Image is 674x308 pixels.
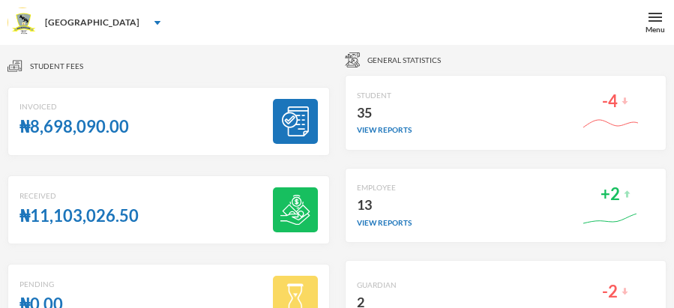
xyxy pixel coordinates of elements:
div: [GEOGRAPHIC_DATA] [45,16,139,29]
div: Menu [646,24,665,35]
div: ₦8,698,090.00 [19,112,129,142]
div: -4 [602,87,618,116]
div: 35 [357,101,412,125]
div: ₦11,103,026.50 [19,202,139,231]
img: logo [8,8,38,38]
span: Student fees [30,61,83,72]
div: STUDENT [357,90,412,101]
a: Invoiced₦8,698,090.00 [7,87,330,168]
div: Received [19,190,139,202]
div: 13 [357,193,412,217]
div: -2 [602,277,618,307]
div: view reports [357,217,412,229]
div: EMPLOYEE [357,182,412,193]
div: +2 [601,180,620,209]
div: view reports [357,124,412,136]
div: GUARDIAN [357,280,412,291]
span: General Statistics [367,55,441,66]
div: Pending [19,279,63,290]
div: Invoiced [19,101,129,112]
